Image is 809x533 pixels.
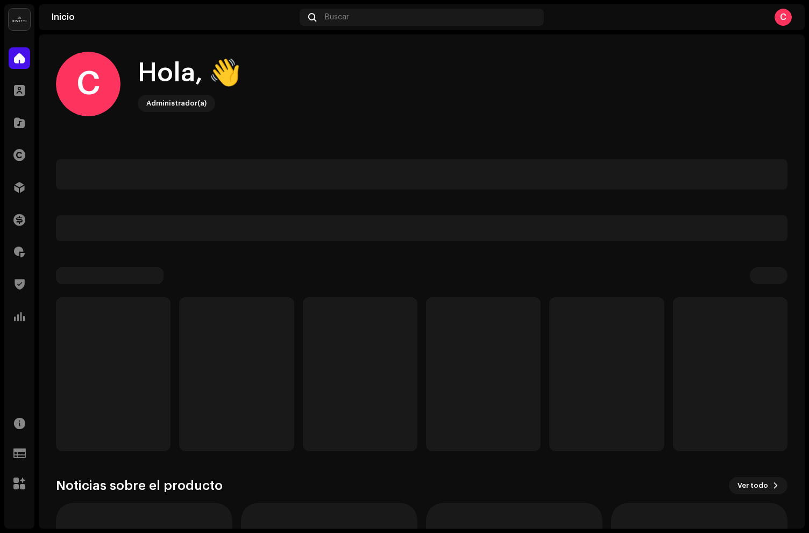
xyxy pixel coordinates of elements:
span: Buscar [325,13,349,22]
div: C [775,9,792,26]
div: Hola, 👋 [138,56,241,90]
div: Inicio [52,13,295,22]
div: C [56,52,120,116]
img: 02a7c2d3-3c89-4098-b12f-2ff2945c95ee [9,9,30,30]
div: Administrador(a) [146,97,207,110]
span: Ver todo [737,475,768,496]
button: Ver todo [729,477,787,494]
h3: Noticias sobre el producto [56,477,223,494]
